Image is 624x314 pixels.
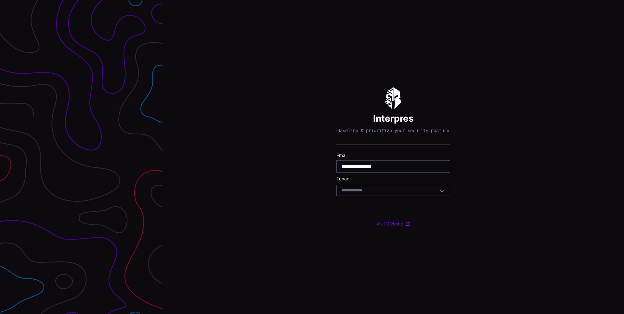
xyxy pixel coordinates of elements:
h1: Interpres [373,113,414,124]
label: Email [336,152,450,158]
a: Visit Website [376,221,410,227]
p: Baseline & prioritize your security posture [337,127,449,133]
label: Tenant [336,176,450,182]
button: Toggle options menu [439,187,445,193]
